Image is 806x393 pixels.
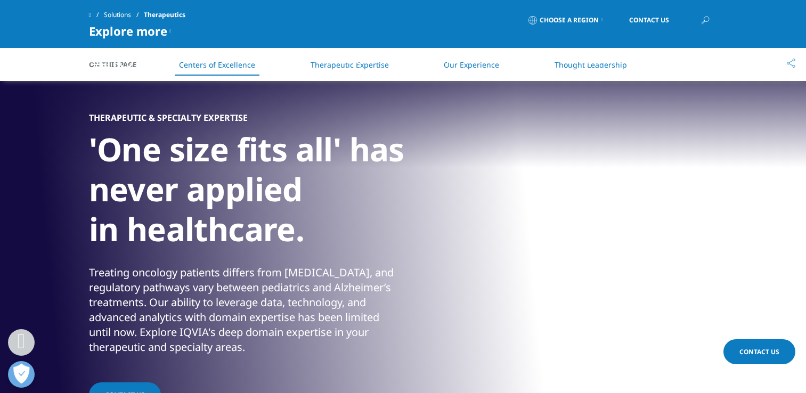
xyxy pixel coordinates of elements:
[629,17,669,23] span: Contact Us
[8,361,35,388] button: Open Preferences
[613,8,685,32] a: Contact Us
[420,53,457,66] a: Insights
[331,53,372,66] a: Products
[723,339,795,364] a: Contact Us
[89,55,174,70] img: IQVIA Healthcare Information Technology and Pharma Clinical Research Company
[89,129,489,256] h1: 'One size fits all' has never applied in healthcare.
[505,53,533,66] a: About
[241,53,283,66] a: Solutions
[581,53,616,66] a: Careers
[540,16,599,24] span: Choose a Region
[89,112,248,123] h5: Therapeutic & Specialty Expertise
[739,347,779,356] span: Contact Us
[89,265,401,361] p: Treating oncology patients differs from [MEDICAL_DATA], and regulatory pathways vary between pedi...
[178,37,718,87] nav: Primary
